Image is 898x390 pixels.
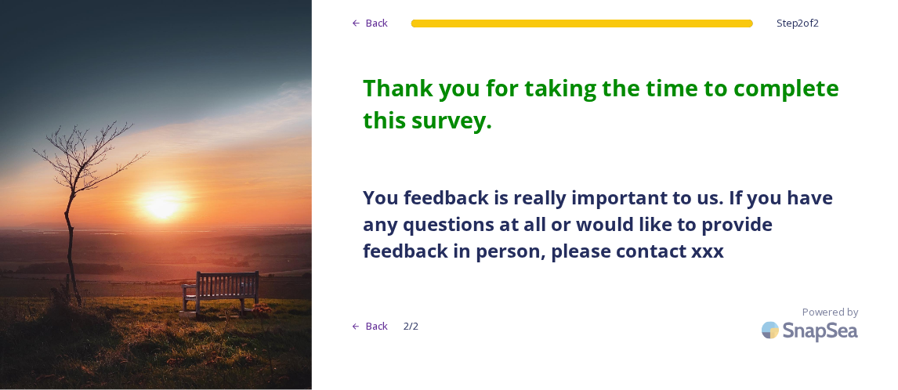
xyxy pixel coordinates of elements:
span: Back [366,319,388,334]
span: Back [366,16,388,31]
span: 2 / 2 [404,319,418,334]
strong: Thank you for taking the time to complete this survey. [363,72,845,135]
span: Step 2 of 2 [777,16,820,31]
span: Powered by [802,305,859,320]
img: SnapSea Logo [757,312,867,348]
strong: You feedback is really important to us. If you have any questions at all or would like to provide... [363,184,838,263]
